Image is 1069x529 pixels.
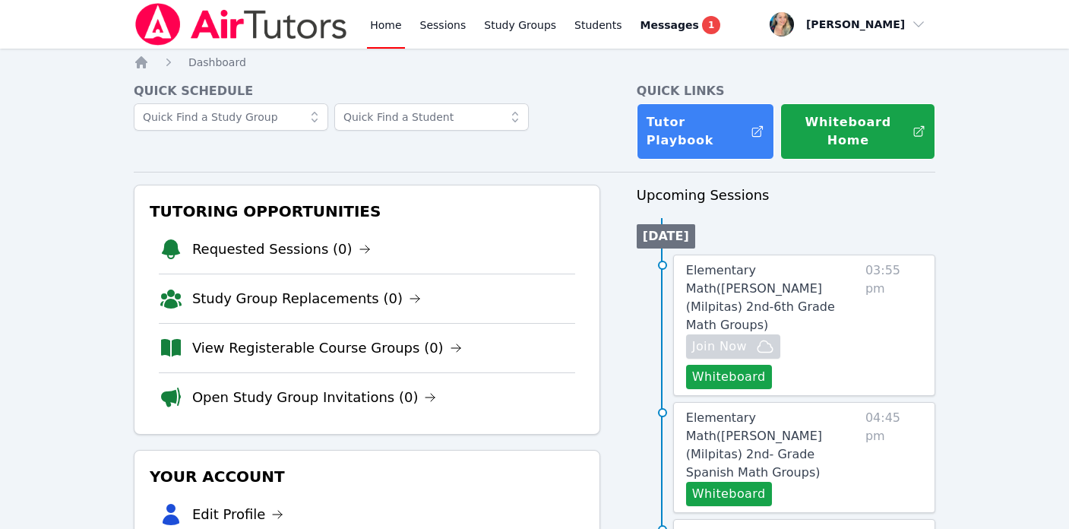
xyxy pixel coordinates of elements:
[637,224,695,249] li: [DATE]
[702,16,720,34] span: 1
[134,82,600,100] h4: Quick Schedule
[686,410,822,480] span: Elementary Math ( [PERSON_NAME] (Milpitas) 2nd- Grade Spanish Math Groups )
[865,261,922,389] span: 03:55 pm
[147,198,587,225] h3: Tutoring Opportunities
[192,288,421,309] a: Study Group Replacements (0)
[640,17,699,33] span: Messages
[865,409,922,506] span: 04:45 pm
[334,103,529,131] input: Quick Find a Student
[147,463,587,490] h3: Your Account
[780,103,935,160] button: Whiteboard Home
[134,55,935,70] nav: Breadcrumb
[188,55,246,70] a: Dashboard
[192,337,462,359] a: View Registerable Course Groups (0)
[686,409,859,482] a: Elementary Math([PERSON_NAME] (Milpitas) 2nd- Grade Spanish Math Groups)
[192,504,284,525] a: Edit Profile
[637,103,774,160] a: Tutor Playbook
[686,334,780,359] button: Join Now
[188,56,246,68] span: Dashboard
[686,482,772,506] button: Whiteboard
[134,103,328,131] input: Quick Find a Study Group
[637,82,935,100] h4: Quick Links
[692,337,747,356] span: Join Now
[686,263,835,332] span: Elementary Math ( [PERSON_NAME] (Milpitas) 2nd-6th Grade Math Groups )
[686,365,772,389] button: Whiteboard
[192,387,437,408] a: Open Study Group Invitations (0)
[686,261,859,334] a: Elementary Math([PERSON_NAME] (Milpitas) 2nd-6th Grade Math Groups)
[637,185,935,206] h3: Upcoming Sessions
[192,239,371,260] a: Requested Sessions (0)
[134,3,349,46] img: Air Tutors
